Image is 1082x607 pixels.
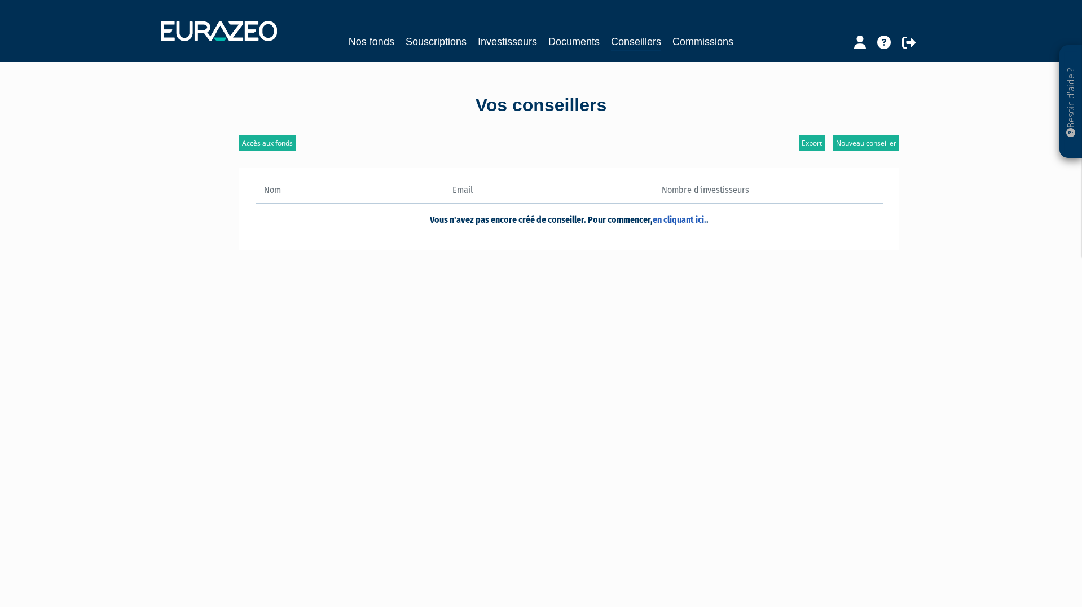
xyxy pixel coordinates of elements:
img: 1732889491-logotype_eurazeo_blanc_rvb.png [161,21,277,41]
a: Nos fonds [349,34,394,50]
th: Nom [256,184,444,203]
a: Nouveau conseiller [833,135,899,151]
a: Export [799,135,825,151]
p: Besoin d'aide ? [1065,51,1077,153]
a: Investisseurs [478,34,537,50]
a: Souscriptions [406,34,467,50]
a: Documents [548,34,600,50]
a: en cliquant ici. [653,214,706,225]
a: Accès aux fonds [239,135,296,151]
a: Conseillers [611,34,661,51]
a: Commissions [672,34,733,50]
td: Vous n'avez pas encore créé de conseiller. Pour commencer, . [256,203,883,234]
th: Nombre d'investisseurs [569,184,758,203]
th: Email [444,184,569,203]
div: Vos conseillers [219,93,863,118]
